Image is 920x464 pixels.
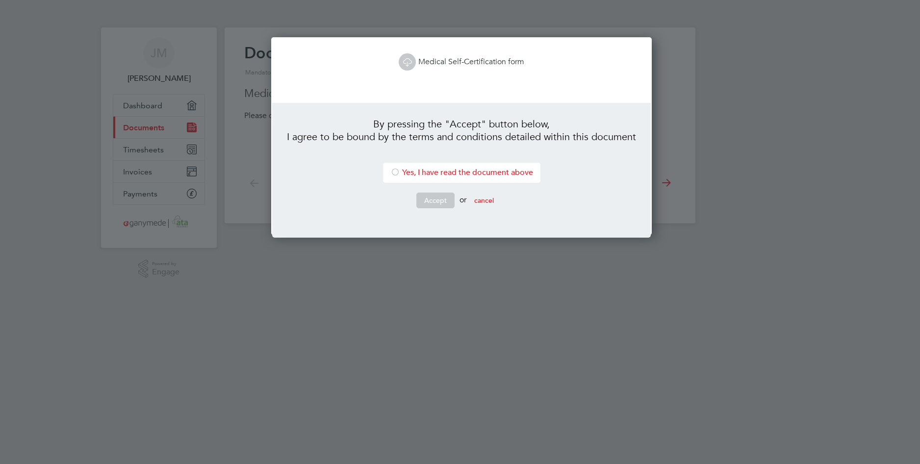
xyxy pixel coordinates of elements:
a: Medical Self-Certification form [399,57,524,67]
li: or [287,193,636,218]
button: cancel [466,193,502,208]
li: Yes, I have read the document above [383,163,540,183]
li: By pressing the "Accept" button below, I agree to be bound by the terms and conditions detailed w... [287,118,636,153]
button: Accept [416,193,455,208]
